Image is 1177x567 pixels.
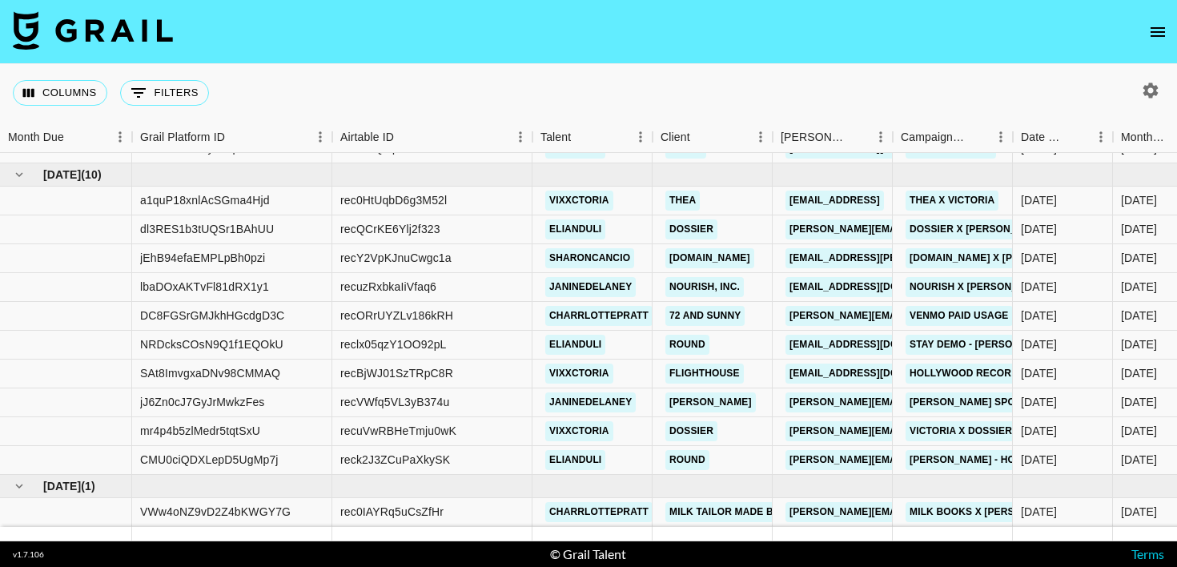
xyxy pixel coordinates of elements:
[340,423,456,439] div: recuVwRBHeTmju0wK
[8,122,64,153] div: Month Due
[785,364,965,384] a: [EMAIL_ADDRESS][DOMAIN_NAME]
[1021,336,1057,352] div: 9/24/2025
[906,421,1016,441] a: Victoria x Dossier
[1121,452,1157,468] div: Oct '25
[665,191,700,211] a: Thea
[225,126,247,148] button: Sort
[629,125,653,149] button: Menu
[140,394,264,410] div: jJ6Zn0cJ7GyJrMwkzFes
[869,125,893,149] button: Menu
[340,365,453,381] div: recBjWJ01SzTRpC8R
[508,125,532,149] button: Menu
[1121,504,1157,520] div: Nov '25
[1121,192,1157,208] div: Oct '25
[665,306,745,326] a: 72 and Sunny
[340,394,449,410] div: recVWfq5VL3yB374u
[1021,504,1057,520] div: 9/23/2025
[120,80,209,106] button: Show filters
[13,11,173,50] img: Grail Talent
[749,125,773,149] button: Menu
[1021,221,1057,237] div: 7/10/2025
[132,122,332,153] div: Grail Platform ID
[545,191,613,211] a: vixxctoria
[140,452,279,468] div: CMU0ciQDXLepD5UgMp7j
[340,504,444,520] div: rec0IAYRq5uCsZfHr
[140,365,280,381] div: SAt8ImvgxaDNv98CMMAQ
[1021,452,1057,468] div: 10/3/2025
[140,423,260,439] div: mr4p4b5zlMedr5tqtSxU
[140,221,274,237] div: dl3RES1b3tUQSr1BAhUU
[1021,250,1057,266] div: 9/25/2025
[140,122,225,153] div: Grail Platform ID
[1121,308,1157,324] div: Oct '25
[1121,122,1167,153] div: Month Due
[545,392,636,412] a: janinedelaney
[1067,126,1089,148] button: Sort
[340,122,394,153] div: Airtable ID
[340,250,452,266] div: recY2VpKJnuCwgc1a
[1131,546,1164,561] a: Terms
[665,219,717,239] a: Dossier
[13,80,107,106] button: Select columns
[545,219,605,239] a: elianduli
[545,450,605,470] a: elianduli
[1021,394,1057,410] div: 9/19/2025
[785,421,1046,441] a: [PERSON_NAME][EMAIL_ADDRESS][DOMAIN_NAME]
[846,126,869,148] button: Sort
[81,478,95,494] span: ( 1 )
[545,277,636,297] a: janinedelaney
[140,250,265,266] div: jEhB94efaEMPLpBh0pzi
[1121,365,1157,381] div: Oct '25
[785,502,1129,522] a: [PERSON_NAME][EMAIL_ADDRESS][PERSON_NAME][DOMAIN_NAME]
[8,163,30,186] button: hide children
[571,126,593,148] button: Sort
[665,392,756,412] a: [PERSON_NAME]
[661,122,690,153] div: Client
[1021,122,1067,153] div: Date Created
[773,122,893,153] div: Booker
[785,248,1046,268] a: [EMAIL_ADDRESS][PERSON_NAME][DOMAIN_NAME]
[1021,423,1057,439] div: 6/23/2025
[8,475,30,497] button: hide children
[665,335,709,355] a: Round
[340,336,447,352] div: reclx05qzY1OO92pL
[64,126,86,148] button: Sort
[540,122,571,153] div: Talent
[906,364,1029,384] a: Hollywood Records
[665,502,848,522] a: MILK Tailor Made Books Limited
[43,478,81,494] span: [DATE]
[532,122,653,153] div: Talent
[394,126,416,148] button: Sort
[1021,279,1057,295] div: 8/27/2025
[545,306,653,326] a: charrlottepratt
[906,219,1160,239] a: Dossier x [PERSON_NAME] and [PERSON_NAME]
[785,392,1129,412] a: [PERSON_NAME][EMAIL_ADDRESS][PERSON_NAME][DOMAIN_NAME]
[1021,308,1057,324] div: 9/29/2025
[1121,423,1157,439] div: Oct '25
[140,504,291,520] div: VWw4oNZ9vD2Z4bKWGY7G
[140,192,270,208] div: a1quP18xnlAcSGma4Hjd
[665,421,717,441] a: Dossier
[340,279,436,295] div: recuzRxbkaIiVfaq6
[1021,365,1057,381] div: 9/16/2025
[893,122,1013,153] div: Campaign (Type)
[906,191,998,211] a: Thea x Victoria
[340,452,450,468] div: reck2J3ZCuPaXkySK
[81,167,102,183] span: ( 10 )
[108,125,132,149] button: Menu
[906,306,1013,326] a: Venmo Paid Usage
[140,308,284,324] div: DC8FGSrGMJkhHGcdgD3C
[332,122,532,153] div: Airtable ID
[340,221,440,237] div: recQCrKE6Ylj2f323
[781,122,846,153] div: [PERSON_NAME]
[1121,221,1157,237] div: Oct '25
[43,167,81,183] span: [DATE]
[906,277,1053,297] a: Nourish x [PERSON_NAME]
[308,125,332,149] button: Menu
[690,126,713,148] button: Sort
[966,126,989,148] button: Sort
[140,279,269,295] div: lbaDOxAKTvFl81dRX1y1
[989,125,1013,149] button: Menu
[665,277,744,297] a: Nourish, Inc.
[785,219,1046,239] a: [PERSON_NAME][EMAIL_ADDRESS][DOMAIN_NAME]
